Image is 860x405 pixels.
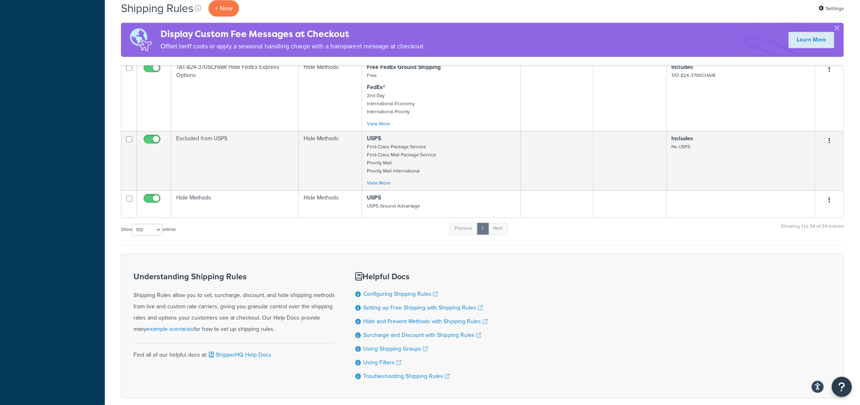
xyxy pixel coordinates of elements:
[363,317,487,326] a: Hide and Prevent Methods with Shipping Rules
[121,23,160,57] img: duties-banner-06bc72dcb5fe05cb3f9472aba00be2ae8eb53ab6f0d8bb03d382ba314ac3c341.png
[160,27,425,41] h4: Display Custom Fee Messages at Checkout
[171,190,299,217] td: Hide Methods
[367,179,390,187] a: View More
[121,0,194,16] h1: Shipping Rules
[363,372,450,380] a: Troubleshooting Shipping Rules
[299,190,362,217] td: Hide Methods
[672,134,693,143] strong: Includes
[367,120,390,127] a: View More
[818,3,844,14] a: Settings
[299,60,362,131] td: Hide Methods
[672,72,716,79] small: TAT-824-370SCHAIR
[789,32,834,48] a: Learn More
[488,222,508,235] a: Next
[133,343,335,361] div: Find all of our helpful docs at:
[672,63,693,71] strong: Includes
[171,60,299,131] td: TAT-824-370SCHAIR Hide FedEx Express Options
[781,222,844,239] div: Showing 1 to 34 of 34 entries
[133,272,335,281] h3: Understanding Shipping Rules
[363,345,428,353] a: Using Shipping Groups
[363,303,483,312] a: Setting up Free Shipping with Shipping Rules
[132,224,162,236] select: Showentries
[299,131,362,190] td: Hide Methods
[367,63,441,71] strong: Free FedEx Ground Shipping
[367,143,436,174] small: First-Class Package Service First-Class Mail Package Service Priority Mail Priority Mail Internat...
[672,143,691,150] small: No USPS
[147,325,194,333] a: example scenarios
[367,72,377,79] small: Free
[207,351,271,359] a: ShipperHQ Help Docs
[160,41,425,52] p: Offset tariff costs or apply a seasonal handling charge with a transparent message at checkout.
[367,193,381,202] strong: USPS
[171,131,299,190] td: Excluded from USPS
[477,222,489,235] a: 1
[367,83,385,91] strong: FedEx®
[121,224,176,236] label: Show entries
[367,202,420,210] small: USPS Ground Advantage
[363,358,401,367] a: Using Filters
[363,290,438,298] a: Configuring Shipping Rules
[363,331,481,339] a: Surcharge and Discount with Shipping Rules
[832,377,852,397] button: Open Resource Center
[133,272,335,335] div: Shipping Rules allow you to set, surcharge, discount, and hide shipping methods from live and cus...
[355,272,487,281] h3: Helpful Docs
[450,222,478,235] a: Previous
[367,134,381,143] strong: USPS
[367,92,415,115] small: 2nd Day International Economy International Priority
